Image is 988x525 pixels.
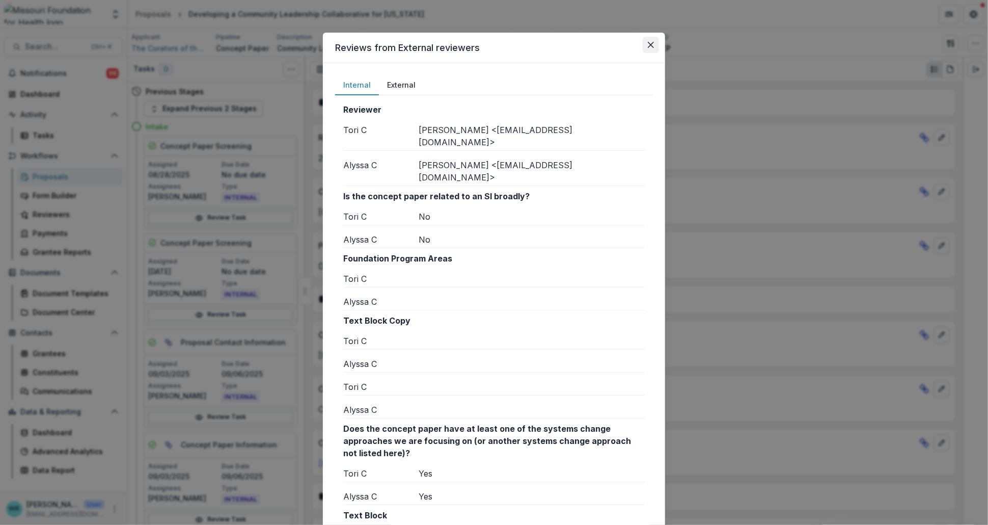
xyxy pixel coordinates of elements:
div: Tori C [343,273,419,285]
div: Tori C [343,335,419,347]
header: Reviews from External reviewers [323,33,665,63]
p: Does the concept paper have at least one of the systems change approaches we are focusing on (or ... [343,423,645,459]
button: Close [643,37,659,53]
div: Yes [419,490,645,503]
div: Tori C [343,381,419,393]
button: External [379,75,424,95]
div: [PERSON_NAME] <[EMAIL_ADDRESS][DOMAIN_NAME]> [419,124,645,148]
button: Internal [335,75,379,95]
div: No [419,233,645,246]
div: Alyssa C [343,404,419,416]
div: Alyssa C [343,233,419,246]
div: Alyssa C [343,159,419,183]
p: Reviewer [343,103,645,116]
div: Yes [419,467,645,480]
p: Is the concept paper related to an SI broadly? [343,190,645,202]
div: Tori C [343,211,419,223]
p: Text Block Copy [343,314,645,327]
div: Tori C [343,467,419,480]
div: Alyssa C [343,490,419,503]
div: Alyssa C [343,358,419,370]
div: No [419,211,645,223]
p: Foundation Program Areas [343,252,645,265]
div: Alyssa C [343,296,419,308]
div: Tori C [343,124,419,148]
p: Text Block [343,509,645,521]
div: [PERSON_NAME] <[EMAIL_ADDRESS][DOMAIN_NAME]> [419,159,645,183]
